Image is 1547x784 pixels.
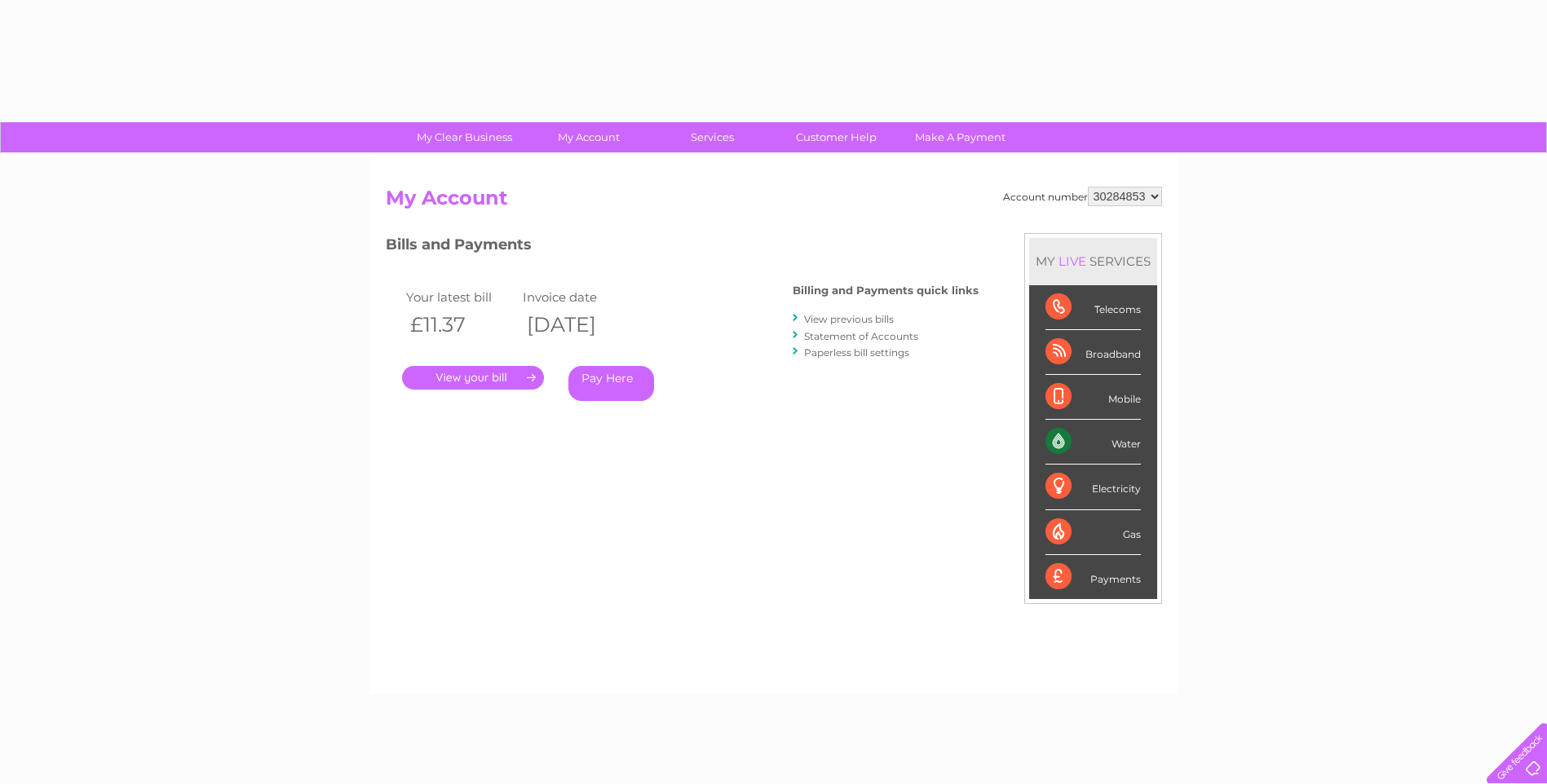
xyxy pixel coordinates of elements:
[397,122,532,152] a: My Clear Business
[1003,187,1162,206] div: Account number
[1055,253,1090,269] div: LIVE
[386,233,979,262] h3: Bills and Payments
[402,286,519,308] td: Your latest bill
[521,122,656,152] a: My Account
[402,366,544,390] a: .
[804,313,894,325] a: View previous bills
[568,366,654,401] a: Pay Here
[804,330,918,342] a: Statement of Accounts
[1045,555,1141,599] div: Payments
[1045,330,1141,375] div: Broadband
[1045,510,1141,555] div: Gas
[519,286,636,308] td: Invoice date
[1045,420,1141,465] div: Water
[402,308,519,341] th: £11.37
[1045,375,1141,420] div: Mobile
[1029,238,1157,284] div: MY SERVICES
[804,346,909,359] a: Paperless bill settings
[793,284,979,297] h4: Billing and Payments quick links
[893,122,1028,152] a: Make A Payment
[1045,285,1141,330] div: Telecoms
[645,122,780,152] a: Services
[519,308,636,341] th: [DATE]
[386,187,1162,218] h2: My Account
[769,122,904,152] a: Customer Help
[1045,465,1141,509] div: Electricity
